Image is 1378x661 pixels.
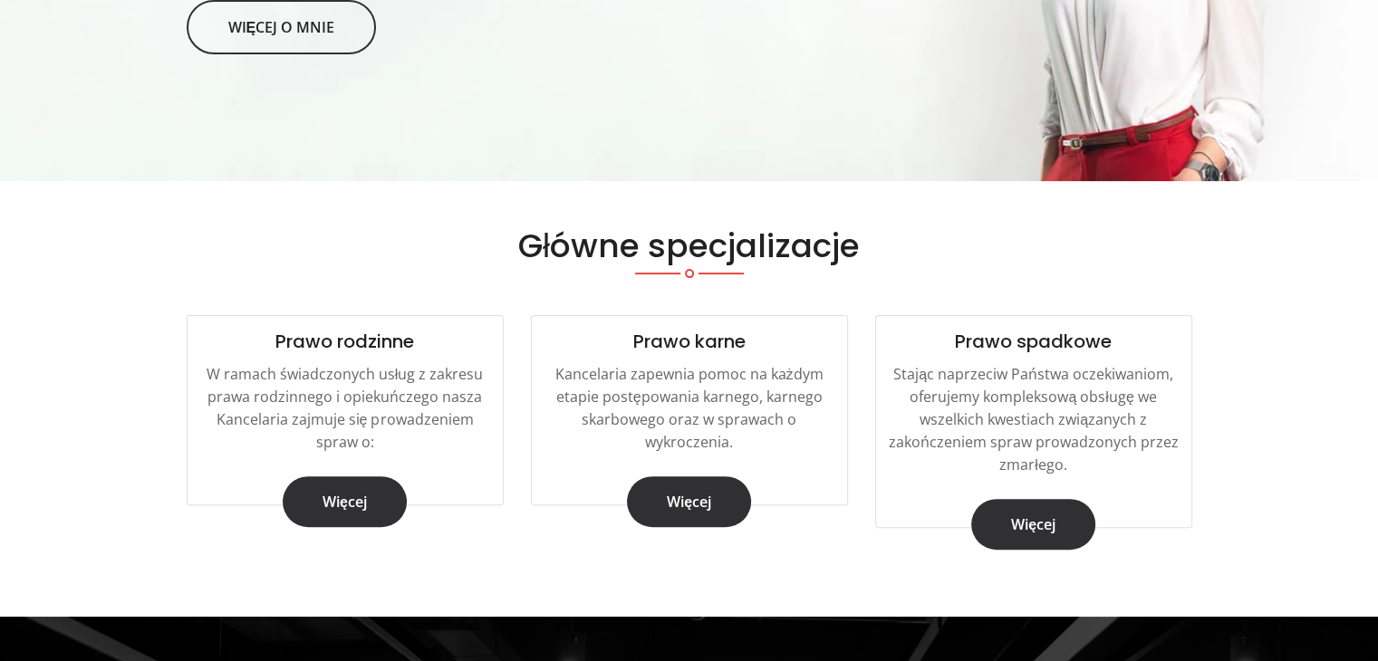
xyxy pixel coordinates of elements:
a: Więcej [627,476,751,527]
p: Stając naprzeciw Państwa oczekiwaniom, oferujemy kompleksową obsługę we wszelkich kwestiach związ... [883,363,1184,476]
h2: Główne specjalizacje [187,226,1192,265]
p: W ramach świadczonych usług z zakresu prawa rodzinnego i opiekuńczego nasza Kancelaria zajmuje si... [195,363,496,454]
h4: Prawo rodzinne [188,316,503,352]
h4: Prawo spadkowe [876,316,1191,352]
a: Więcej [971,499,1095,550]
p: Kancelaria zapewnia pomoc na każdym etapie postępowania karnego, karnego skarbowego oraz w sprawa... [539,363,840,454]
h4: Prawo karne [532,316,847,352]
a: Więcej [283,476,407,527]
